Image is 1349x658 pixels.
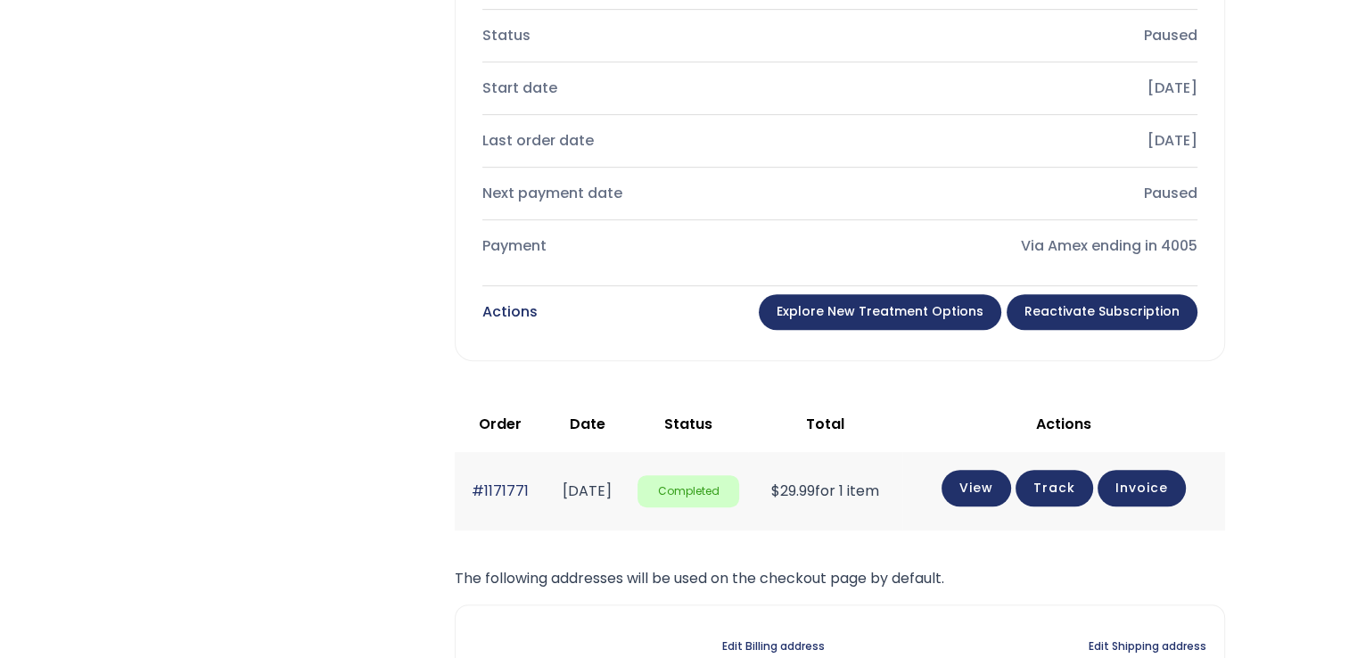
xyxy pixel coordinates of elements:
div: Paused [854,181,1197,206]
span: Actions [1036,414,1091,434]
div: Via Amex ending in 4005 [854,234,1197,259]
span: $ [771,481,780,501]
span: Completed [637,475,739,508]
span: Order [479,414,522,434]
div: Actions [482,300,538,325]
div: Last order date [482,128,826,153]
span: Date [570,414,605,434]
td: for 1 item [748,452,902,530]
div: Paused [854,23,1197,48]
span: Status [664,414,712,434]
span: 29.99 [771,481,815,501]
div: Payment [482,234,826,259]
a: View [942,470,1011,506]
a: Reactivate Subscription [1007,294,1197,330]
div: Start date [482,76,826,101]
a: Invoice [1098,470,1186,506]
div: Next payment date [482,181,826,206]
div: Status [482,23,826,48]
div: [DATE] [854,76,1197,101]
span: Total [806,414,844,434]
p: The following addresses will be used on the checkout page by default. [455,566,1225,591]
div: [DATE] [854,128,1197,153]
a: Explore New Treatment Options [759,294,1001,330]
a: Track [1016,470,1093,506]
a: #1171771 [472,481,529,501]
time: [DATE] [563,481,612,501]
